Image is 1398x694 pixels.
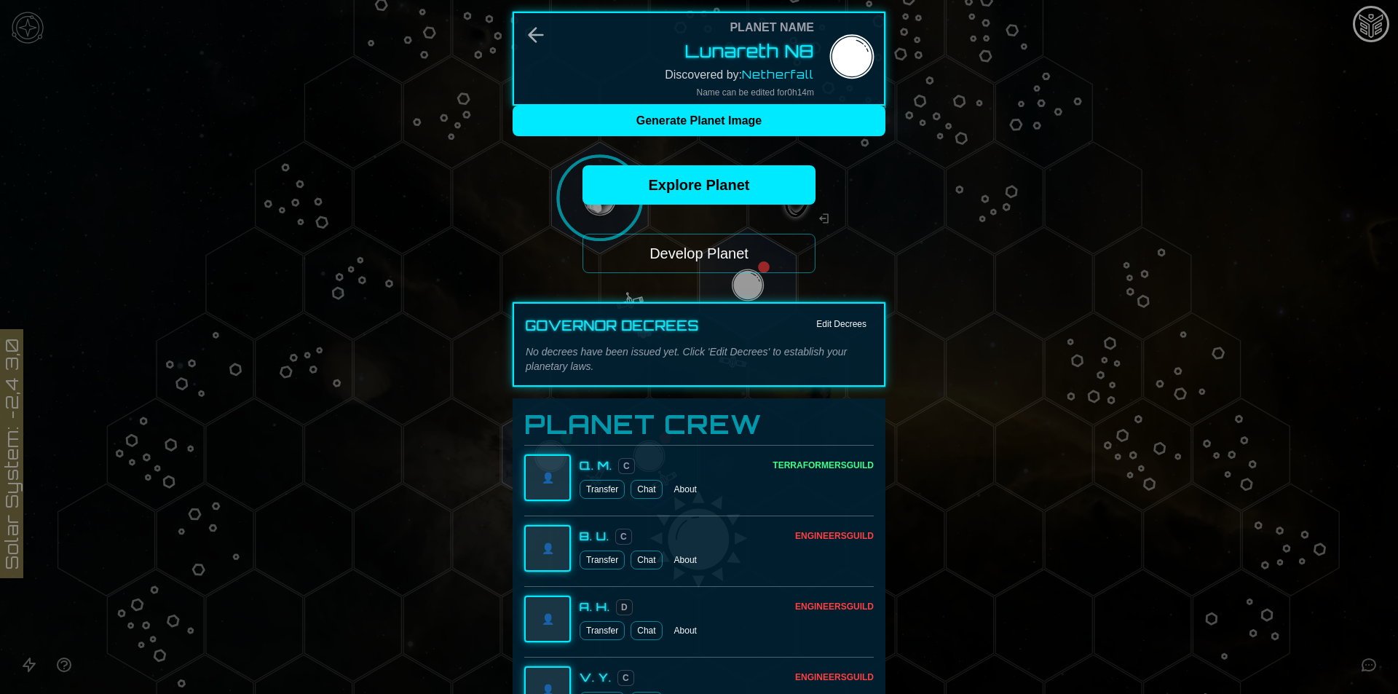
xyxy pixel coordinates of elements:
a: Chat [631,621,662,640]
p: No decrees have been issued yet. Click 'Edit Decrees' to establish your planetary laws. [526,344,872,374]
span: 👤 [542,541,554,556]
span: 👤 [542,470,554,485]
a: Explore Planet [582,165,815,205]
div: Name can be edited for 0 h 14 m [697,87,814,98]
button: Back [524,23,548,47]
button: Transfer [580,480,625,499]
button: About [668,551,703,569]
div: Discovered by: [665,66,814,84]
a: Chat [631,551,662,569]
img: Planet Name Editor [826,33,878,85]
div: Engineers Guild [795,530,874,542]
div: B. U. [580,527,609,545]
button: Lunareth N8 [685,39,814,63]
div: Engineers Guild [795,601,874,612]
h3: Governor Decrees [526,315,699,336]
button: Edit Decrees [810,315,872,333]
span: C [615,529,632,545]
span: Netherfall [742,67,814,82]
h3: Planet Crew [524,410,874,439]
span: D [616,599,633,615]
span: C [618,458,635,474]
a: Chat [631,480,662,499]
button: Transfer [580,551,625,569]
button: Generate Planet Image [513,106,885,136]
span: C [617,670,634,686]
div: Q. M. [580,457,612,474]
div: Terraformers Guild [773,460,874,471]
button: Transfer [580,621,625,640]
span: 👤 [542,612,554,626]
div: V. Y. [580,669,612,686]
div: Planet Name [730,19,814,36]
div: Engineers Guild [795,671,874,683]
button: Develop Planet [582,234,815,273]
button: About [668,621,703,640]
div: A. H. [580,598,610,615]
button: About [668,480,703,499]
